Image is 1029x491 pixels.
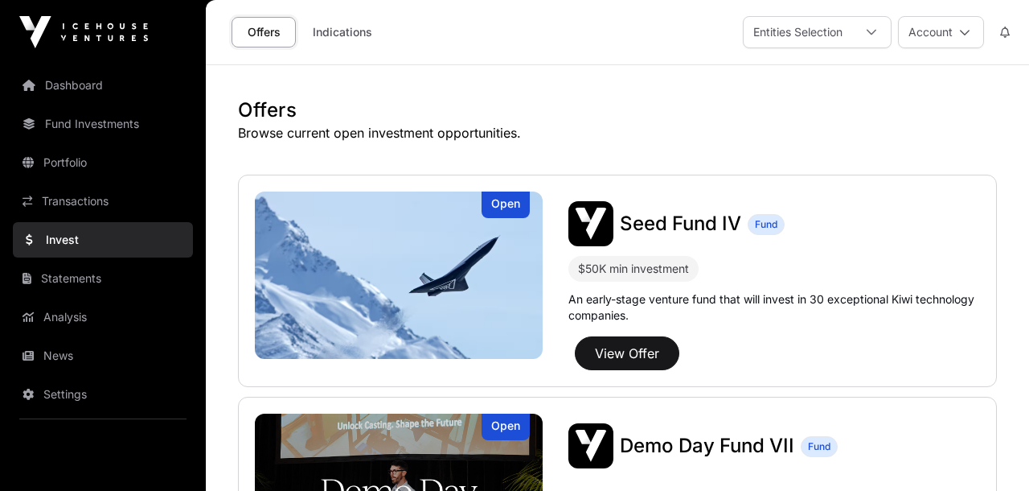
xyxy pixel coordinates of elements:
a: Offers [232,17,296,47]
a: Dashboard [13,68,193,103]
a: Seed Fund IV [620,211,741,237]
span: Demo Day Fund VII [620,434,794,457]
div: Open [482,414,530,440]
div: $50K min investment [578,259,689,279]
a: Statements [13,261,193,296]
img: Seed Fund IV [568,201,613,246]
span: Fund [755,218,777,231]
img: Demo Day Fund VII [568,423,613,468]
div: $50K min investment [568,256,699,282]
a: Analysis [13,299,193,335]
div: Entities Selection [744,17,852,47]
a: Seed Fund IVOpen [255,192,543,359]
button: Account [898,16,984,48]
iframe: Chat Widget [949,414,1029,491]
button: View Offer [575,336,679,370]
a: Fund Investments [13,106,193,142]
p: Browse current open investment opportunities. [238,123,997,142]
h1: Offers [238,97,997,123]
a: Portfolio [13,145,193,180]
span: Seed Fund IV [620,212,741,235]
span: Fund [808,440,830,453]
a: Indications [302,17,383,47]
img: Seed Fund IV [255,192,543,359]
a: Transactions [13,184,193,219]
div: Open [482,192,530,218]
p: An early-stage venture fund that will invest in 30 exceptional Kiwi technology companies. [568,291,980,324]
a: Demo Day Fund VII [620,433,794,459]
a: Invest [13,222,193,258]
a: Settings [13,377,193,412]
img: Icehouse Ventures Logo [19,16,148,48]
a: News [13,338,193,373]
